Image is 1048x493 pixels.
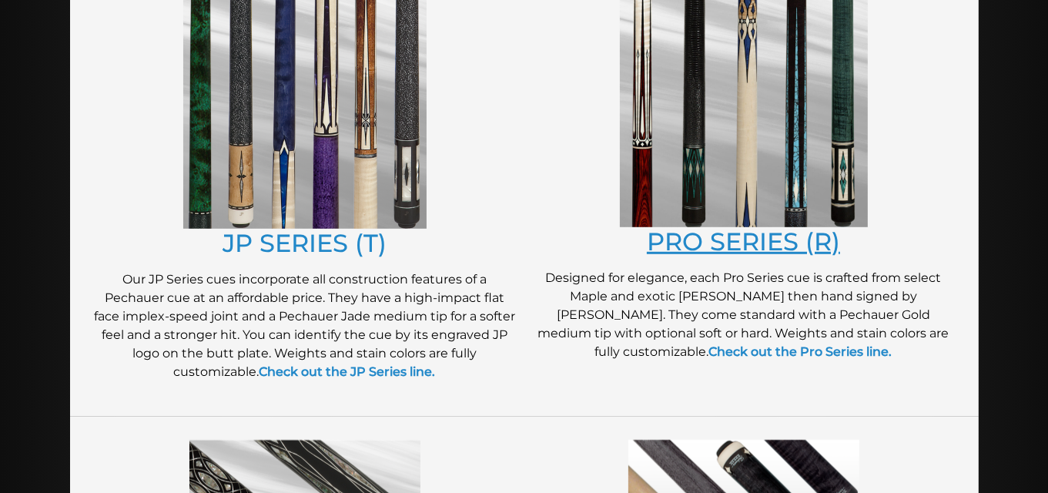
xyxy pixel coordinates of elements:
[93,270,517,381] p: Our JP Series cues incorporate all construction features of a Pechauer cue at an affordable price...
[709,344,892,359] a: Check out the Pro Series line.
[647,226,840,257] a: PRO SERIES (R)
[532,269,956,361] p: Designed for elegance, each Pro Series cue is crafted from select Maple and exotic [PERSON_NAME] ...
[223,228,387,258] a: JP SERIES (T)
[259,364,436,379] a: Check out the JP Series line.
